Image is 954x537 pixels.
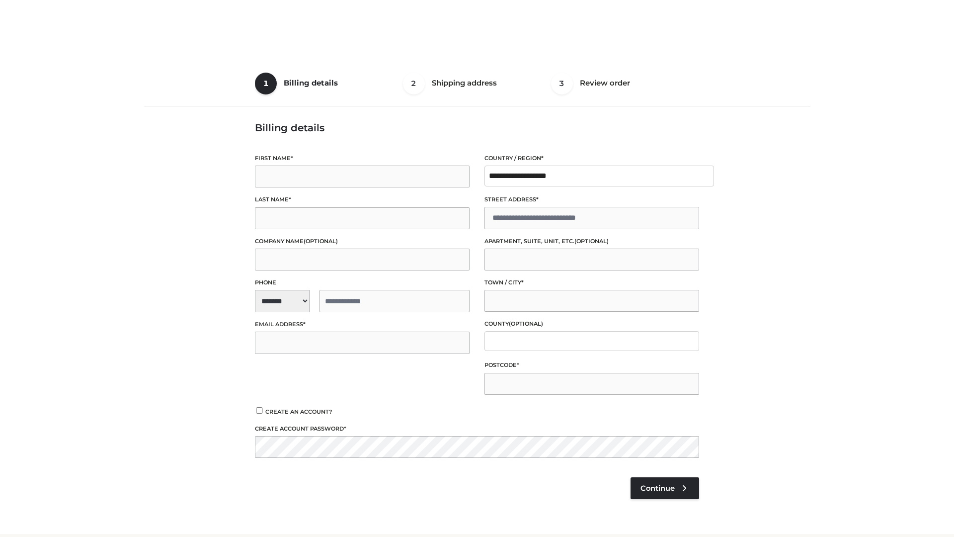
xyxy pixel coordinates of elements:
span: 2 [403,73,425,94]
a: Continue [631,477,699,499]
span: (optional) [509,320,543,327]
label: Apartment, suite, unit, etc. [484,237,699,246]
label: Postcode [484,360,699,370]
input: Create an account? [255,407,264,414]
label: Phone [255,278,470,287]
span: Billing details [284,78,338,88]
h3: Billing details [255,122,699,134]
label: Town / City [484,278,699,287]
span: 1 [255,73,277,94]
span: Review order [580,78,630,88]
span: (optional) [574,238,609,245]
label: First name [255,154,470,163]
span: (optional) [304,238,338,245]
label: Country / Region [484,154,699,163]
span: Continue [640,484,675,493]
label: Create account password [255,424,699,434]
label: County [484,319,699,329]
span: Create an account? [265,408,332,415]
label: Last name [255,195,470,204]
label: Company name [255,237,470,246]
span: Shipping address [432,78,497,88]
label: Street address [484,195,699,204]
span: 3 [551,73,573,94]
label: Email address [255,320,470,329]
